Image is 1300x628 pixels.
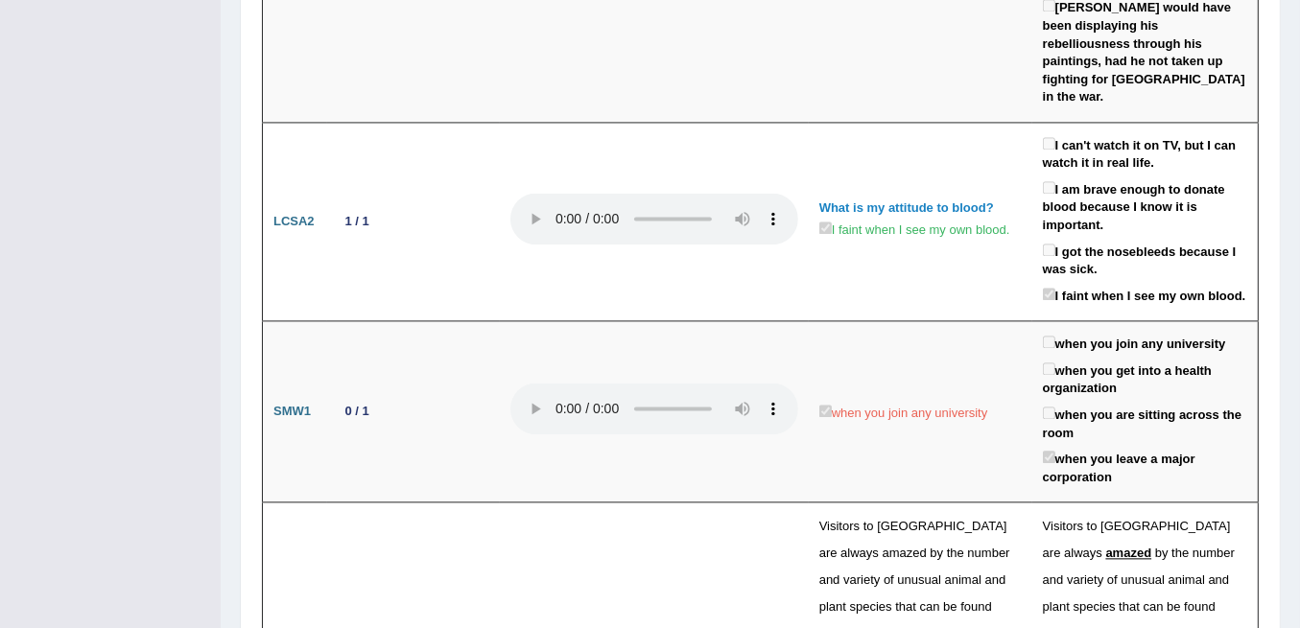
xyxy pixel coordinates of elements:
[1067,572,1103,587] span: variety
[1043,244,1055,256] input: I got the nosebleeds because I was sick.
[1106,546,1152,560] span: amazed
[819,519,860,533] span: Visitors
[1043,359,1247,398] label: when you get into a health organization
[1155,546,1169,560] span: by
[1043,332,1226,354] label: when you join any university
[1144,599,1164,614] span: can
[1043,288,1055,300] input: I faint when I see my own blood.
[1087,519,1098,533] span: to
[943,599,957,614] span: be
[1043,240,1247,279] label: I got the nosebleeds because I was sick.
[819,199,1022,218] div: What is my attitude to blood?
[898,572,942,587] span: unusual
[877,519,1006,533] span: [GEOGRAPHIC_DATA]
[1043,133,1247,173] label: I can't watch it on TV, but I can watch it in real life.
[1184,599,1216,614] span: found
[840,546,879,560] span: always
[1043,137,1055,150] input: I can't watch it on TV, but I can watch it in real life.
[1043,519,1083,533] span: Visitors
[1167,599,1180,614] span: be
[1043,451,1055,463] input: when you leave a major corporation
[1043,177,1247,235] label: I am brave enough to donate blood because I know it is important.
[843,572,880,587] span: variety
[273,404,311,418] b: SMW1
[1193,546,1235,560] span: number
[1043,181,1055,194] input: I am brave enough to donate blood because I know it is important.
[930,546,943,560] span: by
[819,546,838,560] span: are
[1043,362,1055,375] input: when you get into a health organization
[1209,572,1230,587] span: and
[1107,572,1118,587] span: of
[947,546,964,560] span: the
[1043,284,1246,306] label: I faint when I see my own blood.
[819,572,840,587] span: and
[809,321,1032,502] td: when you join any university
[1043,403,1247,442] label: when you are sitting across the room
[985,572,1006,587] span: and
[1119,599,1140,614] span: that
[819,221,832,234] input: I faint when I see my own blood.
[1043,336,1055,348] input: when you join any university
[819,599,846,614] span: plant
[338,401,377,421] div: 0 / 1
[883,546,927,560] span: amazed
[1171,546,1189,560] span: the
[850,599,892,614] span: species
[895,599,916,614] span: that
[1043,546,1061,560] span: are
[1043,407,1055,419] input: when you are sitting across the room
[1100,519,1230,533] span: [GEOGRAPHIC_DATA]
[819,218,1010,240] label: I faint when I see my own blood.
[968,546,1010,560] span: number
[1074,599,1116,614] span: species
[863,519,874,533] span: to
[338,211,377,231] div: 1 / 1
[960,599,992,614] span: found
[1121,572,1165,587] span: unusual
[1064,546,1102,560] span: always
[273,214,315,228] b: LCSA2
[1043,447,1247,486] label: when you leave a major corporation
[884,572,894,587] span: of
[1169,572,1205,587] span: animal
[1043,599,1070,614] span: plant
[920,599,940,614] span: can
[1043,572,1064,587] span: and
[945,572,981,587] span: animal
